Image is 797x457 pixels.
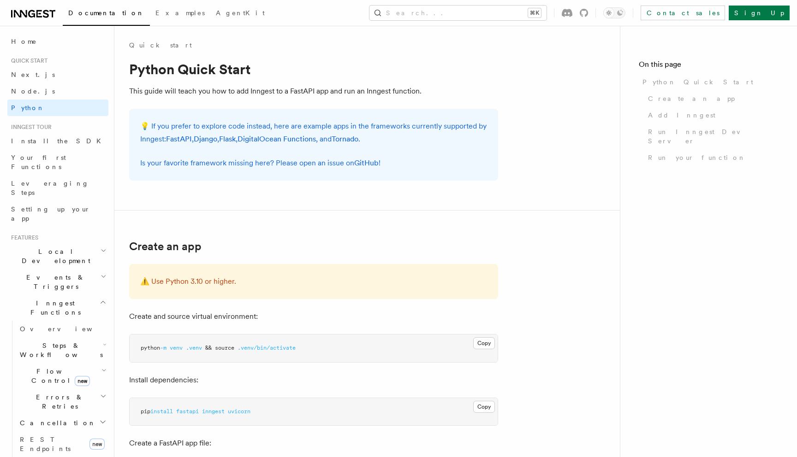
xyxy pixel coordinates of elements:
[7,83,108,100] a: Node.js
[140,120,487,146] p: 💡 If you prefer to explore code instead, here are example apps in the frameworks currently suppor...
[648,94,735,103] span: Create an app
[11,154,66,170] span: Your first Functions
[639,74,779,90] a: Python Quick Start
[639,59,779,74] h4: On this page
[644,149,779,166] a: Run your function
[528,8,541,18] kbd: ⌘K
[155,9,205,17] span: Examples
[7,123,52,131] span: Inngest tour
[140,157,487,170] p: Is your favorite framework missing here? Please open an issue on !
[369,6,547,20] button: Search...⌘K
[129,437,498,450] p: Create a FastAPI app file:
[129,240,202,253] a: Create an app
[238,345,296,351] span: .venv/bin/activate
[216,9,265,17] span: AgentKit
[644,90,779,107] a: Create an app
[129,310,498,323] p: Create and source virtual environment:
[75,376,90,386] span: new
[194,135,217,143] a: Django
[16,321,108,337] a: Overview
[7,175,108,201] a: Leveraging Steps
[7,243,108,269] button: Local Development
[7,33,108,50] a: Home
[7,66,108,83] a: Next.js
[11,71,55,78] span: Next.js
[7,149,108,175] a: Your first Functions
[20,325,115,333] span: Overview
[16,337,108,363] button: Steps & Workflows
[129,61,498,77] h1: Python Quick Start
[7,133,108,149] a: Install the SDK
[7,100,108,116] a: Python
[205,345,212,351] span: &&
[186,345,202,351] span: .venv
[16,363,108,389] button: Flow Controlnew
[210,3,270,25] a: AgentKit
[7,247,101,265] span: Local Development
[648,127,779,146] span: Run Inngest Dev Server
[644,107,779,123] a: Add Inngest
[354,158,379,167] a: GitHub
[141,408,150,415] span: pip
[642,77,753,87] span: Python Quick Start
[16,393,100,411] span: Errors & Retries
[7,299,100,317] span: Inngest Functions
[603,7,625,18] button: Toggle dark mode
[170,345,183,351] span: venv
[150,3,210,25] a: Examples
[7,234,38,241] span: Features
[160,345,167,351] span: -m
[16,415,108,431] button: Cancellation
[16,389,108,415] button: Errors & Retries
[11,137,107,145] span: Install the SDK
[129,374,498,387] p: Install dependencies:
[11,205,90,222] span: Setting up your app
[648,153,746,162] span: Run your function
[7,273,101,291] span: Events & Triggers
[7,295,108,321] button: Inngest Functions
[141,345,160,351] span: python
[16,418,96,428] span: Cancellation
[7,269,108,295] button: Events & Triggers
[641,6,725,20] a: Contact sales
[63,3,150,26] a: Documentation
[150,408,173,415] span: install
[332,135,358,143] a: Tornado
[140,275,487,288] p: ⚠️ Use Python 3.10 or higher.
[215,345,234,351] span: source
[11,37,37,46] span: Home
[11,104,45,111] span: Python
[648,111,715,120] span: Add Inngest
[11,88,55,95] span: Node.js
[11,180,89,196] span: Leveraging Steps
[166,135,192,143] a: FastAPI
[89,439,105,450] span: new
[68,9,144,17] span: Documentation
[219,135,236,143] a: Flask
[228,408,250,415] span: uvicorn
[473,401,495,413] button: Copy
[7,201,108,227] a: Setting up your app
[20,436,71,452] span: REST Endpoints
[729,6,790,20] a: Sign Up
[238,135,316,143] a: DigitalOcean Functions
[202,408,225,415] span: inngest
[16,431,108,457] a: REST Endpointsnew
[473,337,495,349] button: Copy
[7,57,48,64] span: Quick start
[16,341,103,359] span: Steps & Workflows
[129,41,192,50] a: Quick start
[176,408,199,415] span: fastapi
[16,367,101,385] span: Flow Control
[644,123,779,149] a: Run Inngest Dev Server
[129,85,498,98] p: This guide will teach you how to add Inngest to a FastAPI app and run an Inngest function.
